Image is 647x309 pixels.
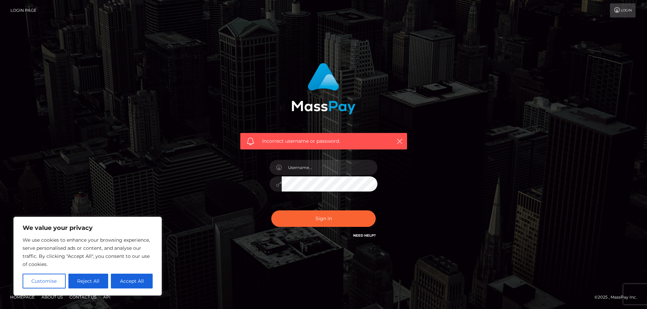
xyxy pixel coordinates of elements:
[282,160,377,175] input: Username...
[7,292,37,302] a: Homepage
[39,292,65,302] a: About Us
[111,274,153,288] button: Accept All
[594,294,642,301] div: © 2025 , MassPay Inc.
[68,274,109,288] button: Reject All
[23,224,153,232] p: We value your privacy
[13,217,162,296] div: We value your privacy
[100,292,113,302] a: API
[23,236,153,268] p: We use cookies to enhance your browsing experience, serve personalised ads or content, and analys...
[291,63,356,114] img: MassPay Login
[271,210,376,227] button: Sign in
[67,292,99,302] a: Contact Us
[353,233,376,238] a: Need Help?
[23,274,66,288] button: Customise
[262,138,385,145] span: Incorrect username or password.
[10,3,36,18] a: Login Page
[610,3,636,18] a: Login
